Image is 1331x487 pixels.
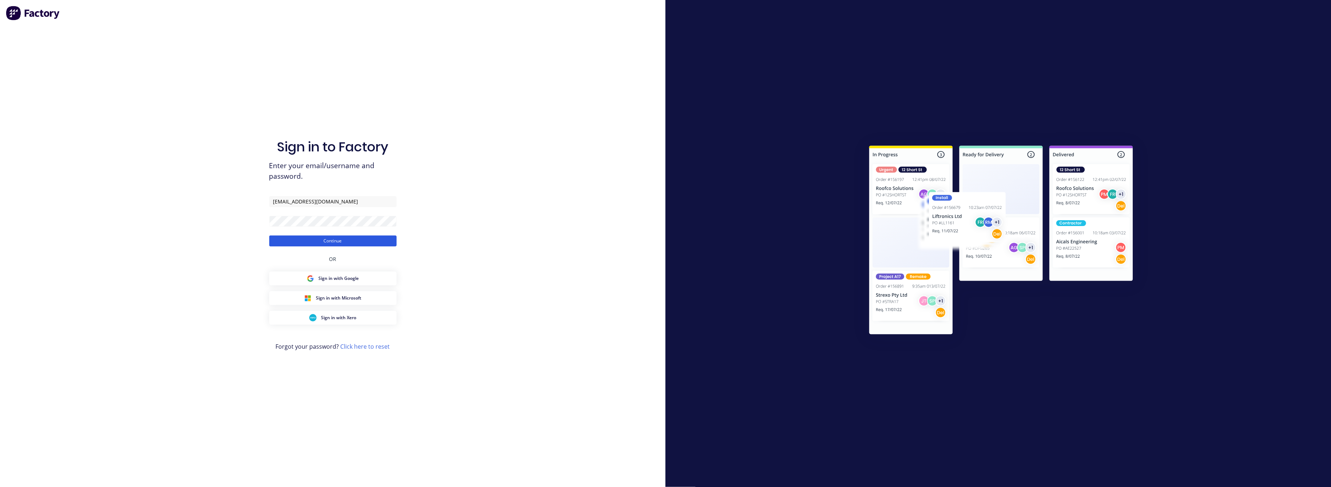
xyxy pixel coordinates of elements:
button: Google Sign inSign in with Google [269,272,397,285]
a: Click here to reset [341,343,390,351]
span: Sign in with Microsoft [316,295,361,301]
button: Xero Sign inSign in with Xero [269,311,397,325]
button: Continue [269,235,397,246]
button: Microsoft Sign inSign in with Microsoft [269,291,397,305]
h1: Sign in to Factory [277,139,389,155]
img: Xero Sign in [309,314,317,321]
img: Factory [6,6,60,20]
div: OR [329,246,337,272]
input: Email/Username [269,196,397,207]
span: Forgot your password? [276,342,390,351]
span: Enter your email/username and password. [269,161,397,182]
img: Google Sign in [307,275,314,282]
img: Microsoft Sign in [304,294,311,302]
img: Sign in [853,131,1149,352]
span: Sign in with Xero [321,314,356,321]
span: Sign in with Google [318,275,359,282]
